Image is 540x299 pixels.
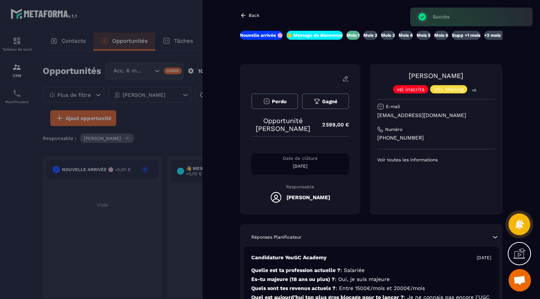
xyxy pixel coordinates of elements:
p: Date de clôture [251,155,349,161]
p: [PHONE_NUMBER] [377,134,495,141]
p: vsl inscrits [397,87,424,92]
p: [EMAIL_ADDRESS][DOMAIN_NAME] [377,112,495,119]
p: 2 599,00 € [315,117,349,132]
button: Gagné [302,93,349,109]
a: [PERSON_NAME] [409,72,463,80]
span: : Salariée [340,267,364,273]
span: : Oui, je suis majeure [335,276,390,282]
span: : Entre 1500€/mois et 2000€/mois [336,285,425,291]
button: Perdu [251,93,298,109]
span: Gagné [322,99,337,104]
span: Perdu [272,99,286,104]
h5: [PERSON_NAME] [286,194,330,200]
p: Numéro [385,126,402,132]
p: VSL Mailing [434,87,463,92]
a: Ouvrir le chat [508,269,531,291]
p: Responsable [251,184,349,189]
p: Réponses Planificateur [251,234,301,240]
p: Opportunité [PERSON_NAME] [251,117,315,132]
p: E-mail [386,104,400,110]
p: Voir toutes les informations [377,157,495,163]
p: [DATE] [251,163,349,169]
p: Quelle est ta profession actuelle ? [251,267,491,274]
p: +5 [469,86,479,94]
p: Es-tu majeure (18 ans ou plus) ? [251,276,491,283]
p: Quels sont tes revenus actuels ? [251,285,491,292]
p: Candidature YouGC Academy [251,254,327,261]
p: [DATE] [477,255,491,261]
